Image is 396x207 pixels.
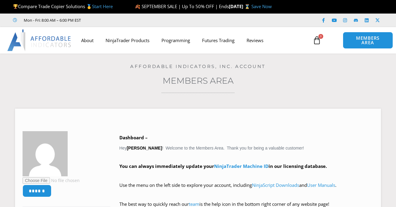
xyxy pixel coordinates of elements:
[22,17,81,24] span: Mon - Fri: 8:00 AM – 6:00 PM EST
[189,201,199,207] a: team
[119,163,327,169] strong: You can always immediately update your in our licensing database.
[75,33,309,47] nav: Menu
[119,181,373,198] p: Use the menu on the left side to explore your account, including and .
[349,36,387,45] span: MEMBERS AREA
[304,32,330,49] a: 0
[13,4,18,9] img: 🏆
[92,3,113,9] a: Start Here
[75,33,100,47] a: About
[127,146,162,150] strong: [PERSON_NAME]
[100,33,155,47] a: NinjaTrader Products
[307,182,335,188] a: User Manuals
[7,29,72,51] img: LogoAI
[343,32,393,49] a: MEMBERS AREA
[23,131,68,176] img: 7cab07c83a4753f1c77a8d48baab561adb3751c28df28a35c0b9696f2f60caa4
[163,76,234,86] a: Members Area
[229,3,251,9] strong: [DATE] ⌛
[135,3,229,9] span: 🍂 SEPTEMBER SALE | Up To 50% OFF | Ends
[155,33,196,47] a: Programming
[241,33,269,47] a: Reviews
[318,34,323,39] span: 0
[13,3,113,9] span: Compare Trade Copier Solutions 🥇
[251,3,272,9] a: Save Now
[252,182,299,188] a: NinjaScript Downloads
[130,63,266,69] a: Affordable Indicators, Inc. Account
[119,134,148,141] b: Dashboard –
[214,163,269,169] a: NinjaTrader Machine ID
[196,33,241,47] a: Futures Trading
[89,17,180,23] iframe: Customer reviews powered by Trustpilot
